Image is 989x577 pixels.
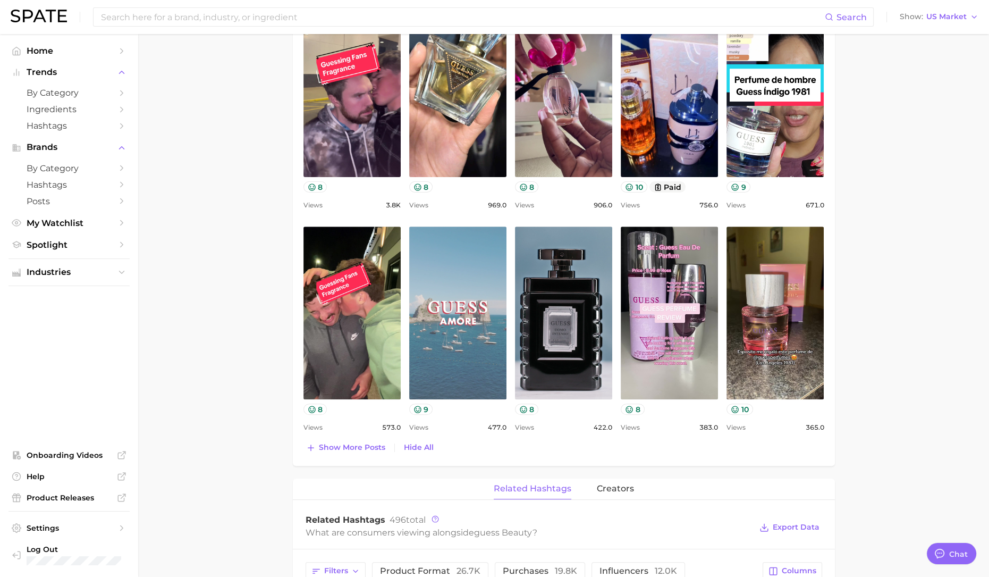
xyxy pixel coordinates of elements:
button: 10 [621,181,647,193]
button: 8 [303,404,327,415]
span: Home [27,46,112,56]
span: My Watchlist [27,218,112,228]
span: Views [621,199,640,212]
span: 19.8k [555,566,577,576]
span: product format [380,567,480,575]
button: Trends [9,64,130,80]
a: by Category [9,160,130,177]
span: 26.7k [457,566,480,576]
span: Brands [27,143,112,152]
button: 8 [621,404,645,415]
span: Views [515,199,534,212]
span: US Market [926,14,967,20]
span: Views [409,421,428,434]
button: 8 [515,181,539,193]
span: Export Data [773,523,819,532]
span: Show [900,14,923,20]
button: paid [649,181,686,193]
a: Log out. Currently logged in with e-mail srosen@interparfumsinc.com. [9,541,130,568]
button: 9 [409,404,433,415]
span: 671.0 [805,199,824,212]
span: 969.0 [488,199,506,212]
span: Filters [324,566,348,575]
a: Onboarding Videos [9,447,130,463]
span: Views [409,199,428,212]
button: ShowUS Market [897,10,981,24]
a: Spotlight [9,237,130,253]
span: 756.0 [699,199,718,212]
span: Related Hashtags [306,515,385,525]
span: Ingredients [27,104,112,114]
span: Hashtags [27,121,112,131]
span: Show more posts [319,443,385,452]
span: influencers [599,567,677,575]
input: Search here for a brand, industry, or ingredient [100,8,825,26]
span: Log Out [27,545,137,554]
span: Product Releases [27,493,112,503]
span: total [390,515,426,525]
a: Posts [9,193,130,210]
span: Spotlight [27,240,112,250]
a: Home [9,43,130,59]
span: Hashtags [27,180,112,190]
div: What are consumers viewing alongside ? [306,525,752,540]
a: Hashtags [9,177,130,193]
button: Industries [9,264,130,280]
span: by Category [27,88,112,98]
span: purchases [503,567,577,575]
button: Hide All [401,440,436,455]
button: Brands [9,139,130,155]
span: creators [597,484,634,494]
span: Help [27,472,112,481]
a: Settings [9,520,130,536]
span: Views [515,421,534,434]
span: Views [726,199,746,212]
img: SPATE [11,10,67,22]
span: 365.0 [805,421,824,434]
span: Columns [782,566,816,575]
span: Industries [27,267,112,277]
a: by Category [9,85,130,101]
span: 906.0 [594,199,612,212]
span: 422.0 [594,421,612,434]
span: 477.0 [488,421,506,434]
span: by Category [27,163,112,173]
span: 573.0 [382,421,401,434]
span: Settings [27,523,112,533]
button: 8 [515,404,539,415]
a: Hashtags [9,118,130,134]
button: 9 [726,181,750,193]
a: Help [9,469,130,484]
button: Show more posts [303,440,388,455]
span: 383.0 [699,421,718,434]
button: Export Data [757,520,822,535]
span: Hide All [404,443,434,452]
button: 8 [303,181,327,193]
span: related hashtags [494,484,571,494]
button: 10 [726,404,753,415]
a: My Watchlist [9,215,130,231]
span: Views [726,421,746,434]
a: Product Releases [9,490,130,506]
span: guess beauty [474,528,532,538]
span: Views [303,421,323,434]
span: Trends [27,68,112,77]
button: 8 [409,181,433,193]
span: Onboarding Videos [27,450,112,460]
span: 12.0k [655,566,677,576]
span: Search [836,12,867,22]
span: 496 [390,515,406,525]
span: 3.8k [386,199,401,212]
span: Views [303,199,323,212]
a: Ingredients [9,101,130,118]
span: Posts [27,196,112,206]
span: Views [621,421,640,434]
